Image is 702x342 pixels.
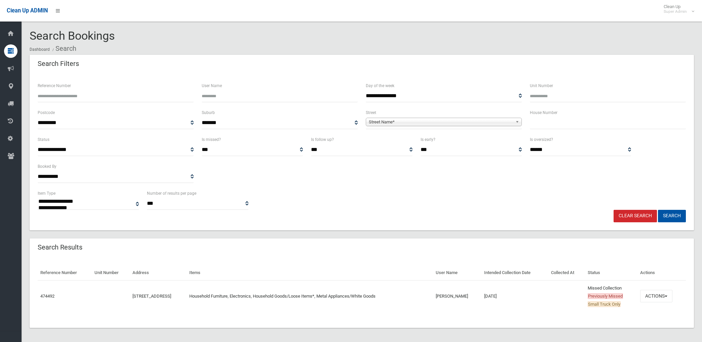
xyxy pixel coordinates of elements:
label: Reference Number [38,82,71,89]
label: User Name [202,82,222,89]
th: Unit Number [92,265,130,280]
td: [PERSON_NAME] [433,280,481,312]
a: 474492 [40,294,54,299]
span: Small Truck Only [588,301,621,307]
span: Clean Up ADMIN [7,7,48,14]
label: Street [366,109,376,116]
label: Status [38,136,49,143]
th: Reference Number [38,265,92,280]
span: Street Name* [369,118,513,126]
label: Day of the week [366,82,394,89]
label: Is oversized? [530,136,553,143]
span: Search Bookings [30,29,115,42]
a: [STREET_ADDRESS] [132,294,171,299]
label: Unit Number [530,82,553,89]
th: Intended Collection Date [481,265,548,280]
a: Dashboard [30,47,50,52]
label: Booked By [38,163,56,170]
label: Postcode [38,109,55,116]
button: Actions [640,290,672,302]
header: Search Results [30,241,90,254]
label: Is early? [421,136,435,143]
span: Clean Up [660,4,694,14]
th: Collected At [548,265,585,280]
td: [DATE] [481,280,548,312]
label: Is follow up? [311,136,334,143]
label: House Number [530,109,557,116]
button: Search [658,210,686,222]
td: Household Furniture, Electronics, Household Goods/Loose Items*, Metal Appliances/White Goods [187,280,433,312]
th: Status [585,265,637,280]
li: Search [51,42,76,55]
th: Items [187,265,433,280]
th: User Name [433,265,481,280]
th: Address [130,265,187,280]
td: Missed Collection [585,280,637,312]
span: Previously Missed [588,293,623,299]
label: Is missed? [202,136,221,143]
label: Suburb [202,109,215,116]
label: Item Type [38,190,55,197]
th: Actions [637,265,686,280]
label: Number of results per page [147,190,196,197]
header: Search Filters [30,57,87,70]
a: Clear Search [614,210,657,222]
small: Super Admin [664,9,687,14]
